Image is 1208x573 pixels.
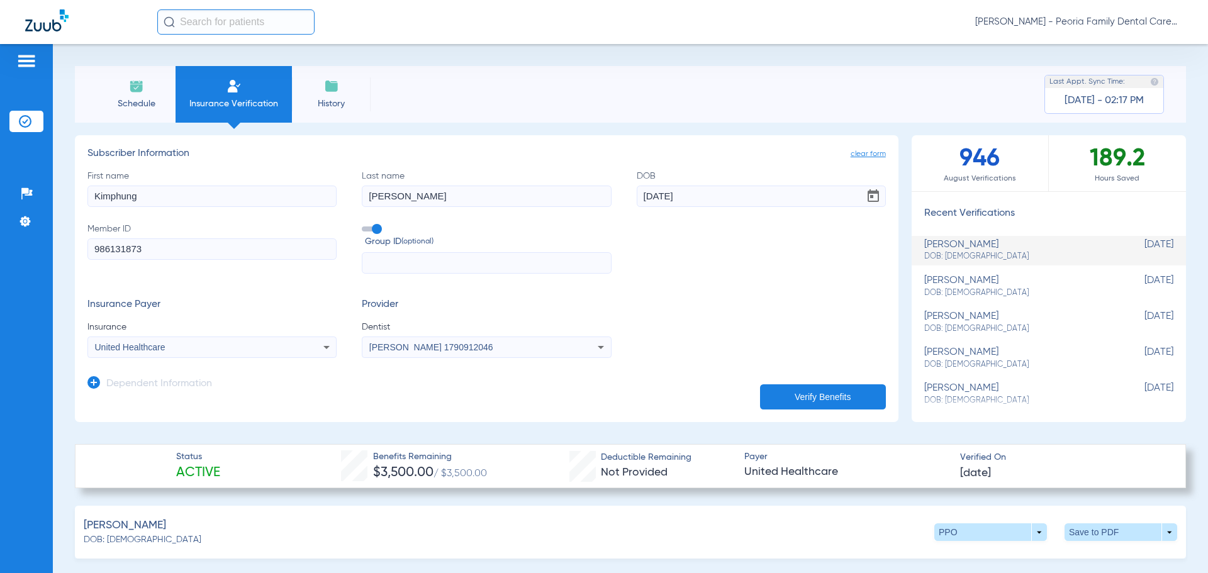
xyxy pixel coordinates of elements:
span: Hours Saved [1049,172,1186,185]
img: last sync help info [1150,77,1159,86]
label: Member ID [87,223,337,274]
span: DOB: [DEMOGRAPHIC_DATA] [924,251,1110,262]
button: PPO [934,523,1047,541]
img: Search Icon [164,16,175,28]
span: / $3,500.00 [433,469,487,479]
span: [DATE] [1110,347,1173,370]
span: DOB: [DEMOGRAPHIC_DATA] [924,395,1110,406]
span: DOB: [DEMOGRAPHIC_DATA] [924,359,1110,370]
img: Schedule [129,79,144,94]
span: DOB: [DEMOGRAPHIC_DATA] [924,323,1110,335]
span: Verified On [960,451,1165,464]
h3: Provider [362,299,611,311]
span: DOB: [DEMOGRAPHIC_DATA] [84,533,201,547]
h3: Subscriber Information [87,148,886,160]
span: [PERSON_NAME] 1790912046 [369,342,493,352]
span: Payer [744,450,949,464]
div: [PERSON_NAME] [924,382,1110,406]
span: Last Appt. Sync Time: [1049,75,1125,88]
input: Search for patients [157,9,315,35]
img: History [324,79,339,94]
span: [DATE] - 02:17 PM [1065,94,1144,107]
span: [PERSON_NAME] [84,518,166,533]
span: Group ID [365,235,611,248]
input: DOBOpen calendar [637,186,886,207]
span: Insurance Verification [185,97,282,110]
span: Status [176,450,220,464]
label: Last name [362,170,611,207]
label: First name [87,170,337,207]
h3: Recent Verifications [912,208,1186,220]
span: [DATE] [1110,275,1173,298]
div: [PERSON_NAME] [924,311,1110,334]
div: 189.2 [1049,135,1186,191]
span: [DATE] [1110,311,1173,334]
span: History [301,97,361,110]
img: Zuub Logo [25,9,69,31]
span: [DATE] [1110,382,1173,406]
small: (optional) [401,235,433,248]
img: hamburger-icon [16,53,36,69]
span: August Verifications [912,172,1048,185]
span: United Healthcare [744,464,949,480]
h3: Insurance Payer [87,299,337,311]
label: DOB [637,170,886,207]
span: Not Provided [601,467,668,478]
input: Last name [362,186,611,207]
button: Open calendar [861,184,886,209]
span: Insurance [87,321,337,333]
div: [PERSON_NAME] [924,239,1110,262]
div: [PERSON_NAME] [924,347,1110,370]
input: Member ID [87,238,337,260]
span: [DATE] [1110,239,1173,262]
button: Save to PDF [1065,523,1177,541]
span: $3,500.00 [373,466,433,479]
button: Verify Benefits [760,384,886,409]
span: Active [176,464,220,482]
input: First name [87,186,337,207]
span: Deductible Remaining [601,451,691,464]
span: United Healthcare [95,342,165,352]
div: [PERSON_NAME] [924,275,1110,298]
span: DOB: [DEMOGRAPHIC_DATA] [924,287,1110,299]
h3: Dependent Information [106,378,212,391]
span: [PERSON_NAME] - Peoria Family Dental Care [975,16,1183,28]
span: Benefits Remaining [373,450,487,464]
span: Dentist [362,321,611,333]
span: clear form [851,148,886,160]
span: [DATE] [960,465,991,481]
span: Schedule [106,97,166,110]
img: Manual Insurance Verification [226,79,242,94]
div: 946 [912,135,1049,191]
